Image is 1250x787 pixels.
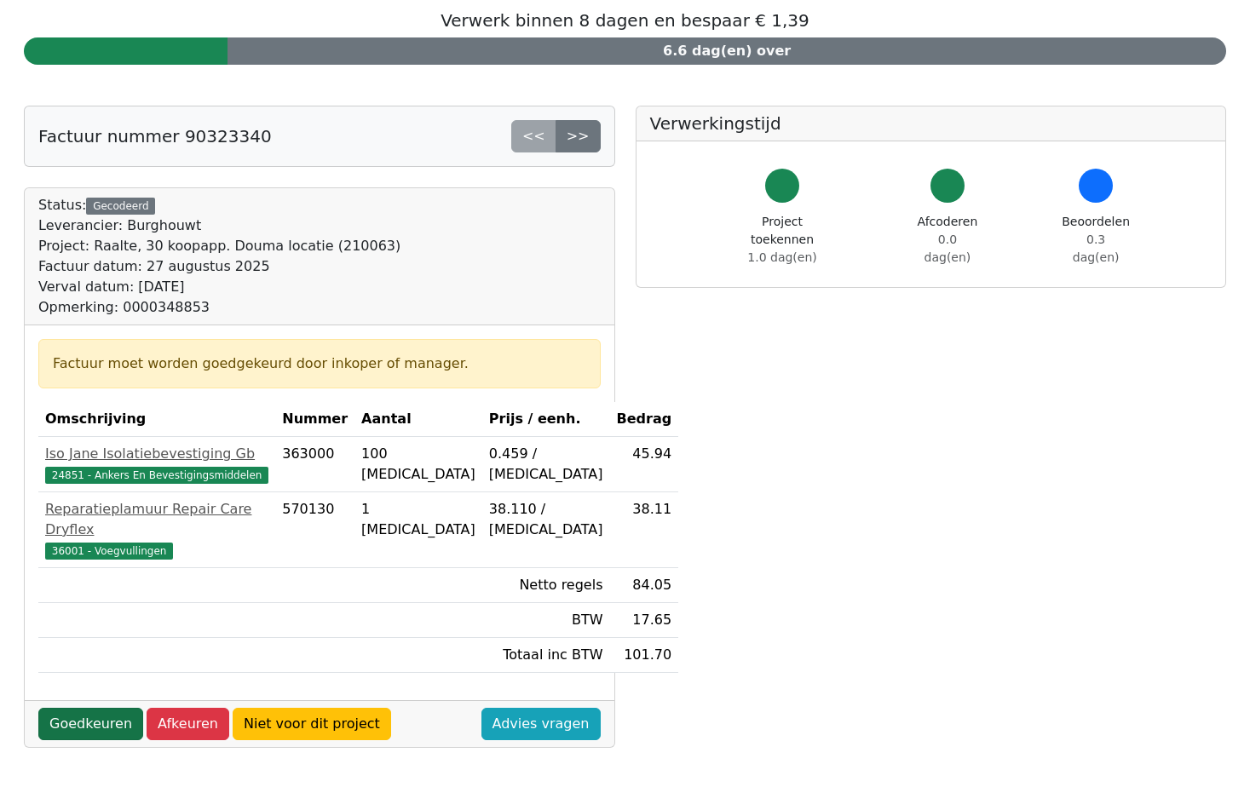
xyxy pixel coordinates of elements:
div: Factuur moet worden goedgekeurd door inkoper of manager. [53,353,586,374]
td: Netto regels [482,568,610,603]
div: Status: [38,195,400,318]
div: 38.110 / [MEDICAL_DATA] [489,499,603,540]
div: Project toekennen [732,213,833,267]
div: 0.459 / [MEDICAL_DATA] [489,444,603,485]
h5: Verwerkingstijd [650,113,1213,134]
td: 101.70 [609,638,678,673]
a: Afkeuren [147,708,229,740]
span: 0.0 dag(en) [925,233,971,264]
span: 24851 - Ankers En Bevestigingsmiddelen [45,467,268,484]
div: Gecodeerd [86,198,155,215]
div: Iso Jane Isolatiebevestiging Gb [45,444,268,464]
div: Verval datum: [DATE] [38,277,400,297]
span: 36001 - Voegvullingen [45,543,173,560]
a: Iso Jane Isolatiebevestiging Gb24851 - Ankers En Bevestigingsmiddelen [45,444,268,485]
td: 17.65 [609,603,678,638]
div: Beoordelen [1062,213,1130,267]
div: 1 [MEDICAL_DATA] [361,499,475,540]
th: Prijs / eenh. [482,402,610,437]
th: Nummer [275,402,354,437]
div: Opmerking: 0000348853 [38,297,400,318]
th: Omschrijving [38,402,275,437]
a: Advies vragen [481,708,601,740]
div: Reparatieplamuur Repair Care Dryflex [45,499,268,540]
td: 45.94 [609,437,678,492]
td: Totaal inc BTW [482,638,610,673]
span: 0.3 dag(en) [1073,233,1120,264]
th: Bedrag [609,402,678,437]
h5: Verwerk binnen 8 dagen en bespaar € 1,39 [24,10,1226,31]
td: 38.11 [609,492,678,568]
th: Aantal [354,402,482,437]
a: Goedkeuren [38,708,143,740]
span: 1.0 dag(en) [747,250,816,264]
h5: Factuur nummer 90323340 [38,126,272,146]
td: BTW [482,603,610,638]
a: Niet voor dit project [233,708,391,740]
td: 363000 [275,437,354,492]
div: Afcoderen [915,213,981,267]
div: 6.6 dag(en) over [228,37,1226,65]
td: 84.05 [609,568,678,603]
a: Reparatieplamuur Repair Care Dryflex36001 - Voegvullingen [45,499,268,560]
td: 570130 [275,492,354,568]
div: 100 [MEDICAL_DATA] [361,444,475,485]
div: Factuur datum: 27 augustus 2025 [38,256,400,277]
div: Project: Raalte, 30 koopapp. Douma locatie (210063) [38,236,400,256]
div: Leverancier: Burghouwt [38,215,400,236]
a: >> [556,120,601,152]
